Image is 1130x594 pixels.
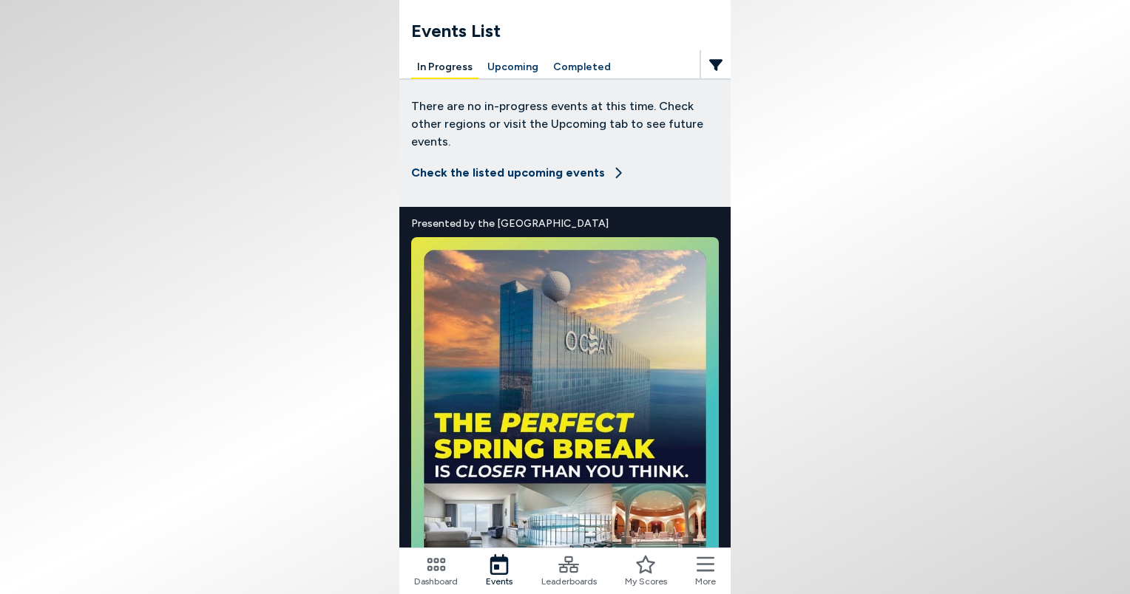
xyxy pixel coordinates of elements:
[414,575,458,588] span: Dashboard
[625,554,667,588] a: My Scores
[411,56,478,79] button: In Progress
[411,18,731,44] h1: Events List
[411,216,719,231] span: Presented by the [GEOGRAPHIC_DATA]
[541,575,597,588] span: Leaderboards
[541,554,597,588] a: Leaderboards
[411,98,719,151] p: There are no in-progress events at this time. Check other regions or visit the Upcoming tab to se...
[486,554,512,588] a: Events
[481,56,544,79] button: Upcoming
[414,554,458,588] a: Dashboard
[486,575,512,588] span: Events
[411,157,626,189] button: Check the listed upcoming events
[695,554,716,588] button: More
[625,575,667,588] span: My Scores
[547,56,617,79] button: Completed
[399,56,731,79] div: Manage your account
[695,575,716,588] span: More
